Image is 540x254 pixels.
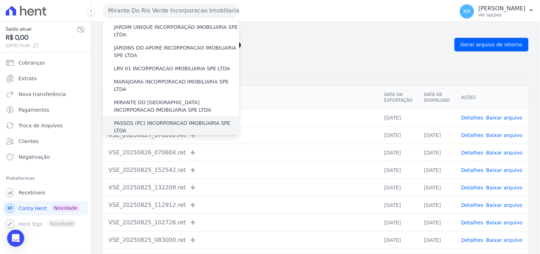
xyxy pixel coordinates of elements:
[419,231,456,249] td: [DATE]
[109,218,373,227] div: VSE_20250825_102726.ret
[478,5,526,12] p: [PERSON_NAME]
[3,134,88,148] a: Clientes
[461,220,483,225] a: Detalhes
[419,214,456,231] td: [DATE]
[378,144,418,161] td: [DATE]
[3,56,88,70] a: Cobranças
[461,115,483,121] a: Detalhes
[19,91,66,98] span: Nova transferência
[486,185,523,190] a: Baixar arquivo
[461,167,483,173] a: Detalhes
[109,201,373,209] div: VSE_20250825_112912.ret
[103,4,239,18] button: Mirante Do Rio Verde Incorporacao Imobiliaria SPE LTDA
[486,237,523,243] a: Baixar arquivo
[486,115,523,121] a: Baixar arquivo
[461,185,483,190] a: Detalhes
[461,41,523,48] span: Gerar arquivo de retorno
[378,196,418,214] td: [DATE]
[461,150,483,156] a: Detalhes
[456,86,528,109] th: Ações
[6,56,85,231] nav: Sidebar
[461,202,483,208] a: Detalhes
[114,44,239,59] label: JARDINS DO APORE INCORPORACAO IMOBILIARIA SPE LTDA
[486,220,523,225] a: Baixar arquivo
[19,106,49,113] span: Pagamentos
[378,86,418,109] th: Data da Exportação
[114,120,239,134] label: PASSOS (PC) INCORPORACAO IMOBILIARIA SPE LTDA
[378,161,418,179] td: [DATE]
[378,126,418,144] td: [DATE]
[419,196,456,214] td: [DATE]
[463,9,470,14] span: RR
[378,214,418,231] td: [DATE]
[19,122,63,129] span: Troca de Arquivos
[3,103,88,117] a: Pagamentos
[7,230,24,247] div: Open Intercom Messenger
[6,42,77,49] span: [DATE] 10:36
[51,204,80,212] span: Novidade
[378,179,418,196] td: [DATE]
[3,71,88,86] a: Extrato
[114,24,239,39] label: JARDIM UNIQUE INCORPORAÇÃO IMOBILIARIA SPE LTDA
[19,138,38,145] span: Clientes
[19,59,45,66] span: Cobranças
[6,25,77,33] span: Saldo atual
[103,27,529,35] nav: Breadcrumb
[478,12,526,18] p: Ver opções
[19,153,50,161] span: Negativação
[419,179,456,196] td: [DATE]
[19,189,45,196] span: Recebíveis
[419,161,456,179] td: [DATE]
[378,109,418,126] td: [DATE]
[455,38,529,51] a: Gerar arquivo de retorno
[109,183,373,192] div: VSE_20250825_132209.ret
[109,148,373,157] div: VSE_20250826_070604.ret
[6,33,77,42] span: R$ 0,00
[109,131,373,139] div: VSE_20250827_070202.ret
[3,201,88,215] a: Conta Hent Novidade
[486,132,523,138] a: Baixar arquivo
[103,86,378,109] th: Arquivo
[3,87,88,101] a: Nova transferência
[19,205,47,212] span: Conta Hent
[6,174,85,183] div: Plataformas
[114,99,239,114] label: MIRANTE DO [GEOGRAPHIC_DATA] INCORPORACAO IMOBILIARIA SPE LTDA
[114,65,230,72] label: LRV 01 INCORPORACAO IMOBILIARIA SPE LTDA
[378,231,418,249] td: [DATE]
[486,150,523,156] a: Baixar arquivo
[3,150,88,164] a: Negativação
[3,118,88,133] a: Troca de Arquivos
[419,144,456,161] td: [DATE]
[109,166,373,174] div: VSE_20250825_152542.ret
[109,236,373,244] div: VSE_20250825_083000.ret
[461,237,483,243] a: Detalhes
[19,75,37,82] span: Extrato
[103,40,449,50] h2: Exportações de Retorno
[114,78,239,93] label: MARAJOARA INCORPORACAO IMOBILIARIA SPE LTDA
[3,186,88,200] a: Recebíveis
[109,113,373,122] div: VSE_20250827_103611.ret
[454,1,540,21] button: RR [PERSON_NAME] Ver opções
[486,167,523,173] a: Baixar arquivo
[461,132,483,138] a: Detalhes
[419,126,456,144] td: [DATE]
[486,202,523,208] a: Baixar arquivo
[419,86,456,109] th: Data de Download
